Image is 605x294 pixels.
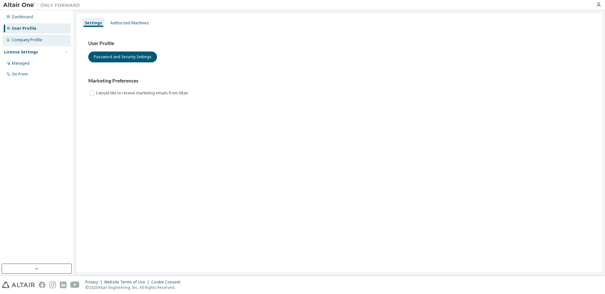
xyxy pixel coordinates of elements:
div: User Profile [12,26,36,31]
div: Authorized Machines [110,20,149,26]
div: License Settings [4,50,38,55]
div: On Prem [12,72,28,77]
div: Privacy [85,280,104,285]
img: Altair One [3,2,83,8]
p: © 2025 Altair Engineering, Inc. All Rights Reserved. [85,285,184,290]
div: Settings [85,20,102,26]
img: linkedin.svg [60,282,67,288]
img: altair_logo.svg [2,282,35,288]
div: Website Terms of Use [104,280,151,285]
button: Password and Security Settings [88,52,157,62]
div: Cookie Consent [151,280,184,285]
img: youtube.svg [70,282,80,288]
div: Managed [12,61,29,66]
div: Company Profile [12,37,42,43]
img: facebook.svg [39,282,45,288]
img: instagram.svg [49,282,56,288]
h3: User Profile [88,40,590,47]
label: I would like to receive marketing emails from Altair [96,89,190,97]
div: Dashboard [12,14,33,20]
h3: Marketing Preferences [88,78,590,84]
